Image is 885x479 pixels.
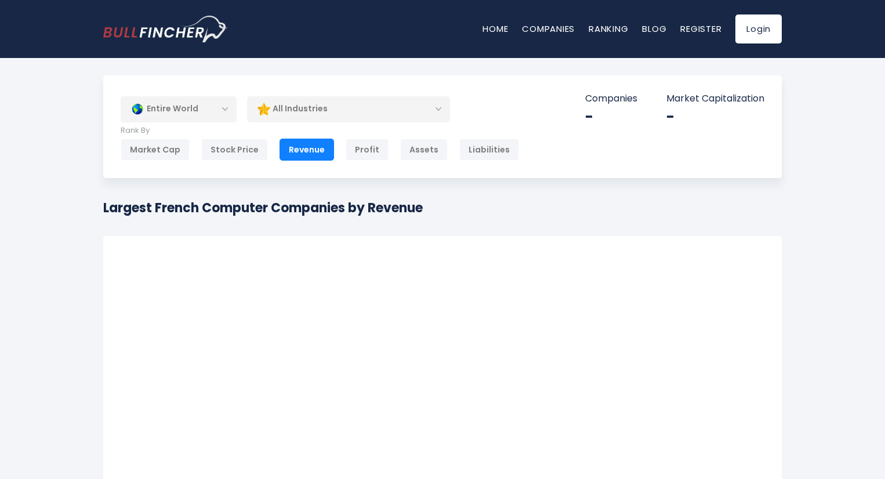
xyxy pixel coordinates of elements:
[103,198,423,217] h1: Largest French Computer Companies by Revenue
[642,23,666,35] a: Blog
[666,93,764,105] p: Market Capitalization
[103,16,228,42] img: bullfincher logo
[400,139,448,161] div: Assets
[247,96,450,122] div: All Industries
[589,23,628,35] a: Ranking
[585,93,637,105] p: Companies
[346,139,389,161] div: Profit
[121,126,519,136] p: Rank By
[280,139,334,161] div: Revenue
[483,23,508,35] a: Home
[459,139,519,161] div: Liabilities
[201,139,268,161] div: Stock Price
[680,23,721,35] a: Register
[735,14,782,43] a: Login
[522,23,575,35] a: Companies
[585,108,637,126] div: -
[666,108,764,126] div: -
[121,139,190,161] div: Market Cap
[121,96,237,122] div: Entire World
[103,16,228,42] a: Go to homepage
